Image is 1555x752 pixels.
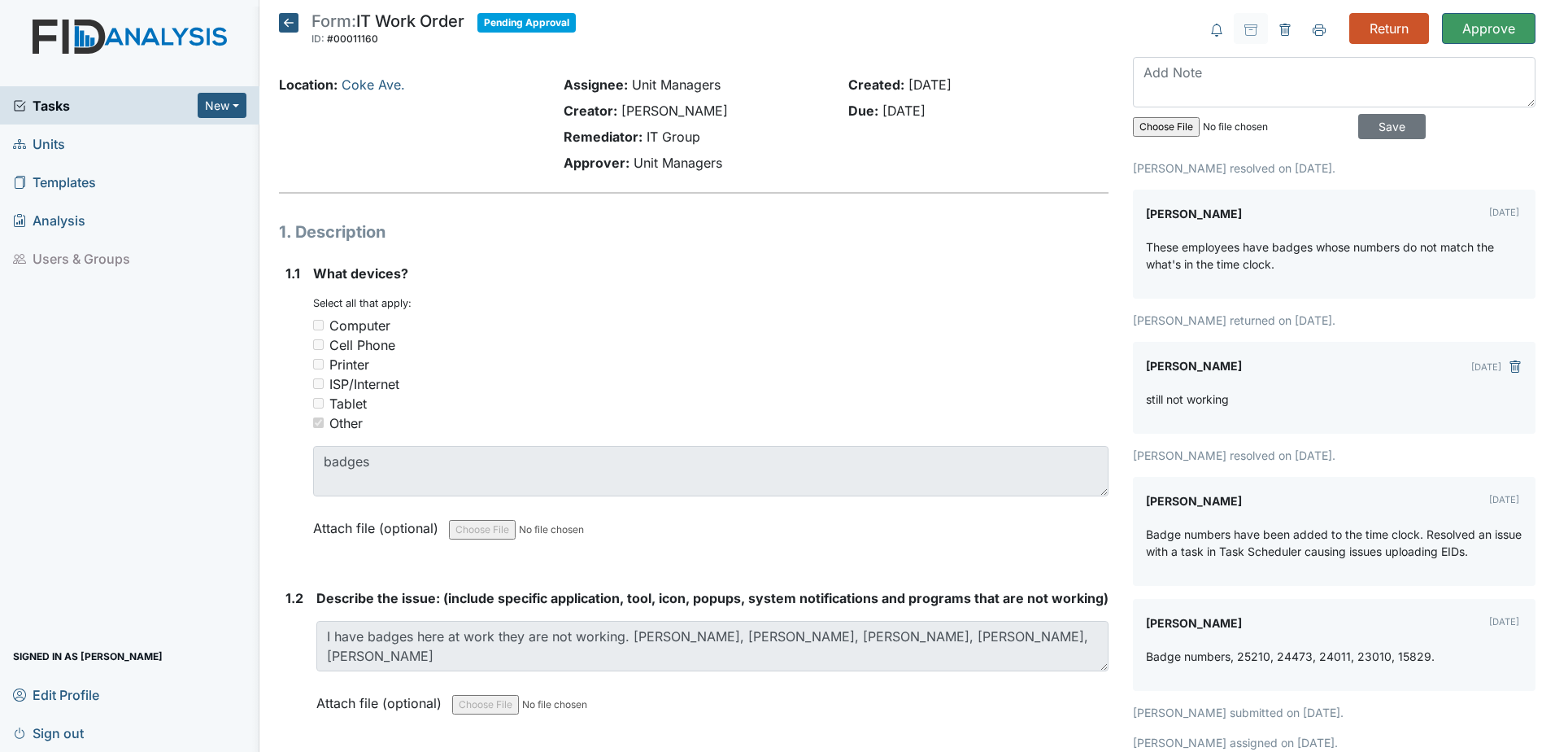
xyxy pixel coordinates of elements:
span: #00011160 [327,33,378,45]
span: Signed in as [PERSON_NAME] [13,644,163,669]
span: [DATE] [908,77,952,93]
input: Computer [313,320,324,330]
p: [PERSON_NAME] assigned on [DATE]. [1133,734,1535,751]
label: Attach file (optional) [313,509,445,538]
div: Computer [329,316,390,335]
div: ISP/Internet [329,374,399,394]
span: Edit Profile [13,682,99,707]
div: Other [329,413,363,433]
span: ID: [311,33,325,45]
a: Coke Ave. [342,77,405,93]
span: Unit Managers [634,155,722,171]
strong: Created: [848,77,904,93]
label: Attach file (optional) [316,684,448,713]
span: Form: [311,11,356,31]
div: Tablet [329,394,367,413]
div: IT Work Order [311,13,464,49]
span: Analysis [13,208,85,233]
h1: 1. Description [279,220,1109,244]
span: Unit Managers [632,77,721,93]
input: Other [313,418,324,428]
span: What devices? [313,265,408,282]
label: [PERSON_NAME] [1146,203,1242,225]
small: [DATE] [1489,494,1519,505]
a: Tasks [13,96,198,116]
span: [DATE] [882,103,926,119]
small: [DATE] [1471,361,1501,373]
label: [PERSON_NAME] [1146,612,1242,635]
label: [PERSON_NAME] [1146,490,1242,513]
span: Describe the issue: (include specific application, tool, icon, popups, system notifications and p... [316,590,1109,606]
span: IT Group [647,129,700,145]
span: Pending Approval [477,13,576,33]
textarea: badges [313,446,1109,496]
input: Save [1358,114,1426,139]
label: 1.1 [285,264,300,283]
p: [PERSON_NAME] returned on [DATE]. [1133,312,1535,329]
strong: Location: [279,77,338,93]
p: [PERSON_NAME] resolved on [DATE]. [1133,160,1535,177]
p: Badge numbers, 25210, 24473, 24011, 23010, 15829. [1146,648,1435,665]
button: New [198,93,246,118]
p: Badge numbers have been added to the time clock. Resolved an issue with a task in Task Scheduler ... [1146,526,1522,560]
span: Units [13,131,65,156]
strong: Remediator: [564,129,642,145]
span: Templates [13,169,96,195]
p: still not working [1146,391,1229,408]
input: Approve [1442,13,1535,44]
strong: Due: [848,103,878,119]
input: Return [1349,13,1429,44]
strong: Approver: [564,155,629,171]
div: Printer [329,355,369,374]
strong: Creator: [564,103,617,119]
div: Cell Phone [329,335,395,355]
input: ISP/Internet [313,378,324,389]
span: [PERSON_NAME] [621,103,728,119]
label: 1.2 [285,588,303,608]
label: [PERSON_NAME] [1146,355,1242,378]
span: Sign out [13,720,84,745]
small: Select all that apply: [313,297,412,309]
small: [DATE] [1489,207,1519,218]
input: Printer [313,359,324,369]
p: [PERSON_NAME] submitted on [DATE]. [1133,704,1535,721]
input: Tablet [313,398,324,409]
strong: Assignee: [564,77,628,93]
p: [PERSON_NAME] resolved on [DATE]. [1133,447,1535,464]
p: These employees have badges whose numbers do not match the what's in the time clock. [1146,238,1522,273]
textarea: I have badges here at work they are not working. [PERSON_NAME], [PERSON_NAME], [PERSON_NAME], [PE... [316,621,1109,671]
input: Cell Phone [313,339,324,350]
small: [DATE] [1489,616,1519,627]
